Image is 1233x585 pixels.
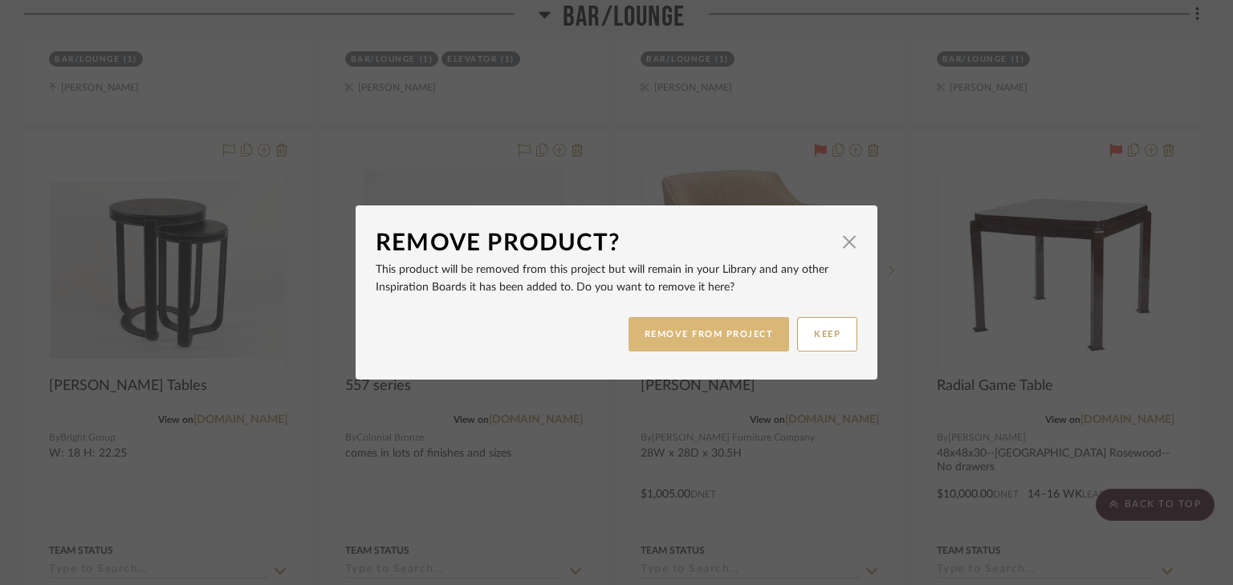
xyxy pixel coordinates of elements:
[797,317,857,351] button: KEEP
[833,225,865,258] button: Close
[376,225,857,261] dialog-header: Remove Product?
[376,225,833,261] div: Remove Product?
[629,317,790,351] button: REMOVE FROM PROJECT
[376,261,857,296] p: This product will be removed from this project but will remain in your Library and any other Insp...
